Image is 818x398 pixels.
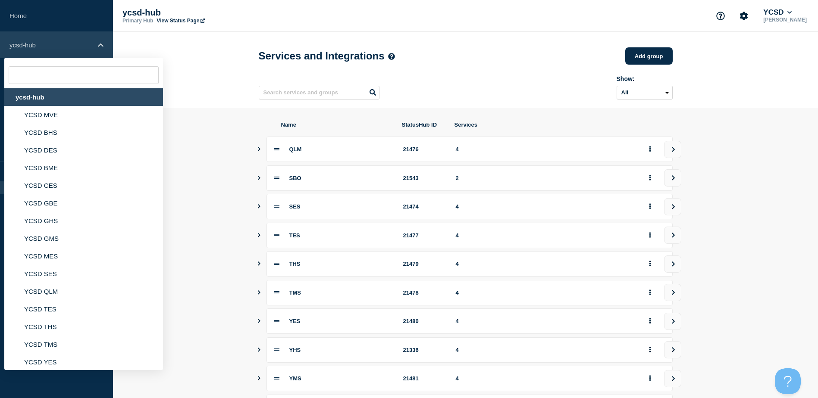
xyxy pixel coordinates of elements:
[664,198,681,215] button: view group
[645,286,655,299] button: group actions
[257,223,261,248] button: Show services
[456,347,634,353] div: 4
[122,8,295,18] p: ycsd-hub
[4,177,163,194] li: YCSD CES
[403,175,445,181] div: 21543
[664,341,681,358] button: view group
[456,375,634,382] div: 4
[289,289,301,296] span: TMS
[645,314,655,328] button: group actions
[9,41,92,49] p: ycsd-hub
[289,375,301,382] span: YMS
[257,337,261,363] button: Show services
[4,212,163,230] li: YCSD GHS
[259,86,379,99] input: Search services and groups
[456,261,634,267] div: 4
[4,300,163,318] li: YCSD TES
[122,18,153,24] p: Primary Hub
[289,347,301,353] span: YHS
[645,200,655,213] button: group actions
[257,165,261,191] button: Show services
[456,175,634,181] div: 2
[645,257,655,271] button: group actions
[403,289,445,296] div: 21478
[735,7,753,25] button: Account settings
[403,232,445,239] div: 21477
[289,232,300,239] span: TES
[257,280,261,305] button: Show services
[403,146,445,152] div: 21476
[664,227,681,244] button: view group
[4,318,163,336] li: YCSD THS
[4,353,163,371] li: YCSD YES
[403,347,445,353] div: 21336
[403,261,445,267] div: 21479
[617,86,673,99] select: Archived
[645,372,655,385] button: group actions
[4,336,163,353] li: YCSD TMS
[4,106,163,124] li: YCSD MVE
[645,229,655,242] button: group actions
[456,146,634,152] div: 4
[4,124,163,141] li: YCSD BHS
[454,121,635,128] span: Services
[257,366,261,391] button: Show services
[289,318,301,324] span: YES
[289,203,301,210] span: SES
[456,232,634,239] div: 4
[664,255,681,273] button: view group
[4,159,163,177] li: YCSD BME
[664,284,681,301] button: view group
[762,8,793,17] button: YCSD
[4,230,163,247] li: YCSD GMS
[403,375,445,382] div: 21481
[762,17,809,23] p: [PERSON_NAME]
[645,143,655,156] button: group actions
[157,18,204,24] a: View Status Page
[664,313,681,330] button: view group
[4,247,163,265] li: YCSD MES
[281,121,392,128] span: Name
[664,141,681,158] button: view group
[664,169,681,187] button: view group
[645,171,655,185] button: group actions
[259,50,395,62] h1: Services and Integrations
[711,7,730,25] button: Support
[289,146,302,152] span: QLM
[456,318,634,324] div: 4
[289,175,301,181] span: SBO
[403,203,445,210] div: 21474
[4,88,163,106] div: ycsd-hub
[456,203,634,210] div: 4
[257,194,261,219] button: Show services
[4,194,163,212] li: YCSD GBE
[4,265,163,283] li: YCSD SES
[403,318,445,324] div: 21480
[257,251,261,277] button: Show services
[402,121,444,128] span: StatusHub ID
[617,75,673,82] div: Show:
[4,283,163,300] li: YCSD QLM
[645,343,655,357] button: group actions
[775,368,801,394] iframe: Help Scout Beacon - Open
[257,308,261,334] button: Show services
[664,370,681,387] button: view group
[456,289,634,296] div: 4
[289,261,301,267] span: THS
[625,47,673,65] button: Add group
[4,141,163,159] li: YCSD DES
[257,137,261,162] button: Show services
